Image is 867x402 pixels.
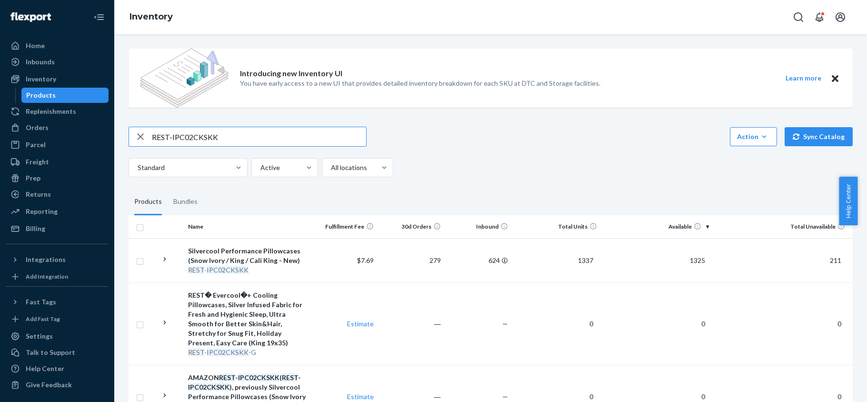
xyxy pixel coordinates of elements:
div: Silvercool Performance Pillowcases (Snow Ivory / King / Cali King - New) [188,246,306,265]
input: Standard [137,163,138,172]
div: - [188,265,306,275]
button: Integrations [6,252,109,267]
button: Fast Tags [6,294,109,310]
button: Help Center [839,177,857,225]
em: REST [188,348,204,356]
th: Total Unavailable [713,215,853,238]
ol: breadcrumbs [122,3,180,31]
img: Flexport logo [10,12,51,22]
span: 1325 [686,256,709,264]
div: Freight [26,157,49,167]
a: Add Fast Tag [6,313,109,325]
span: 0 [586,320,597,328]
th: Fulfillment Fee [310,215,378,238]
button: Action [730,127,777,146]
span: 0 [698,392,709,401]
div: Reporting [26,207,58,216]
span: 1337 [574,256,597,264]
button: Close Navigation [90,8,109,27]
a: Estimate [347,392,374,401]
div: Inventory [26,74,56,84]
div: Add Fast Tag [26,315,60,323]
button: Sync Catalog [785,127,853,146]
span: $7.69 [357,256,374,264]
div: Add Integration [26,272,68,281]
div: Products [134,189,162,215]
div: REST� Evercool�+ Cooling Pillowcases, Silver Infused Fabric for Fresh and Hygienic Sleep, Ultra S... [188,291,306,348]
span: — [502,320,508,328]
span: 211 [826,256,845,264]
button: Learn more [779,72,827,84]
div: Talk to Support [26,348,75,357]
input: Search inventory by name or sku [152,127,366,146]
em: REST [219,373,235,382]
td: ― [378,282,445,365]
span: 0 [834,320,845,328]
span: 0 [586,392,597,401]
a: Replenishments [6,104,109,119]
em: IPC02CKSKK [188,383,229,391]
a: Reporting [6,204,109,219]
img: new-reports-banner-icon.82668bd98b6a51aee86340f2a7b77ae3.png [140,49,229,108]
a: Products [21,88,109,103]
div: Products [26,90,56,100]
em: IPC02CKSKK [207,266,249,274]
a: Settings [6,329,109,344]
th: Name [184,215,310,238]
div: Returns [26,190,51,199]
span: 0 [834,392,845,401]
div: Parcel [26,140,46,150]
em: REST [188,266,204,274]
button: Close [829,72,841,84]
div: Bundles [173,189,198,215]
button: Open account menu [831,8,850,27]
a: Help Center [6,361,109,376]
a: Home [6,38,109,53]
a: Inbounds [6,54,109,70]
th: 30d Orders [378,215,445,238]
div: Inbounds [26,57,55,67]
a: Talk to Support [6,345,109,360]
em: REST [282,373,298,382]
div: - -G [188,348,306,357]
div: Give Feedback [26,380,72,390]
div: Prep [26,173,40,183]
td: 624 [445,238,512,282]
span: 0 [698,320,709,328]
button: Open notifications [810,8,829,27]
a: Inventory [130,11,173,22]
p: Introducing new Inventory UI [240,68,342,79]
div: Replenishments [26,107,76,116]
div: Help Center [26,364,64,373]
em: IPC02CKSKK [207,348,249,356]
button: Give Feedback [6,377,109,392]
div: Billing [26,224,45,233]
div: Integrations [26,255,66,264]
div: Fast Tags [26,297,56,307]
a: Prep [6,171,109,186]
span: — [502,392,508,401]
a: Returns [6,187,109,202]
em: IPC02CKSKK [238,373,279,382]
div: Action [737,132,770,141]
th: Inbound [445,215,512,238]
td: 279 [378,238,445,282]
div: Orders [26,123,49,132]
a: Add Integration [6,271,109,282]
a: Freight [6,154,109,170]
th: Available [601,215,713,238]
input: Active [259,163,260,172]
a: Inventory [6,71,109,87]
button: Open Search Box [789,8,808,27]
p: You have early access to a new UI that provides detailed inventory breakdown for each SKU at DTC ... [240,79,600,88]
a: Estimate [347,320,374,328]
th: Total Units [512,215,601,238]
a: Billing [6,221,109,236]
input: All locations [330,163,331,172]
div: Settings [26,332,53,341]
div: Home [26,41,45,50]
a: Parcel [6,137,109,152]
a: Orders [6,120,109,135]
